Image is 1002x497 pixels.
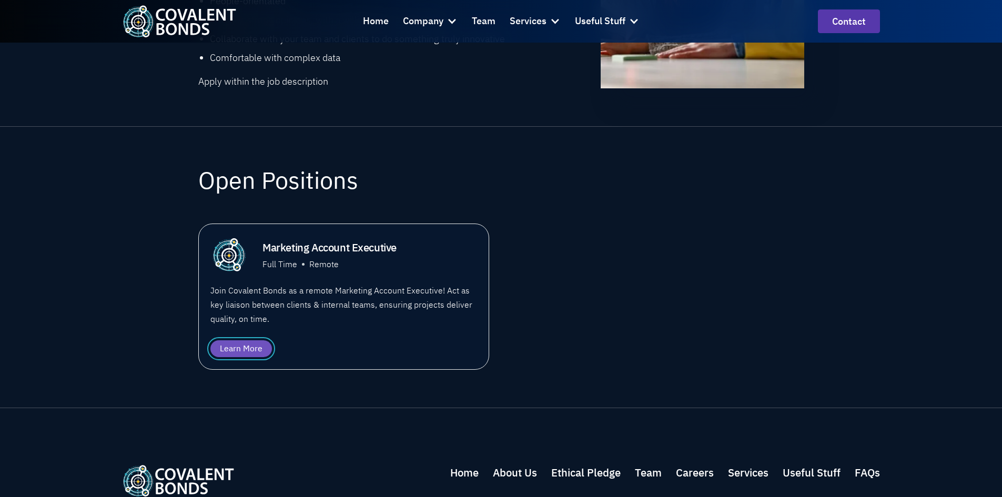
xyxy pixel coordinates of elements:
a: careers [676,465,714,481]
li: Comfortable with complex data [210,50,553,65]
div: Services [510,7,561,36]
a: about us [551,465,621,481]
div: Services [510,14,546,29]
img: Covalent Bonds White / Teal Logo [123,465,234,496]
div: Useful Stuff [575,7,640,36]
a: useful stuff [783,465,841,481]
a: Home [363,7,389,36]
div: Full Time [262,257,297,271]
div: Company [403,14,443,29]
div: Team [472,14,495,29]
a: contact [818,9,880,33]
p: Apply within the job description [198,74,554,88]
a: team [635,465,662,481]
img: Covalent Bonds White / Teal Logo [123,5,236,37]
a: home [123,5,236,37]
a: services [728,465,768,481]
div: Remote [309,257,339,271]
a: home [450,465,479,481]
a: Team [472,7,495,36]
h2: Open Positions [198,165,358,196]
div: Company [403,7,458,36]
div: Home [363,14,389,29]
img: Covalent Bonds Teal Favicon [213,238,246,271]
div: Learn More [220,342,262,355]
div: Marketing Account Executive [262,238,397,257]
a: about us [493,465,537,481]
div: Useful Stuff [575,14,625,29]
div: Join Covalent Bonds as a remote Marketing Account Executive! Act as key liaison between clients &... [210,283,477,326]
a: useful stuff [855,465,880,481]
a: Learn More [210,340,272,358]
